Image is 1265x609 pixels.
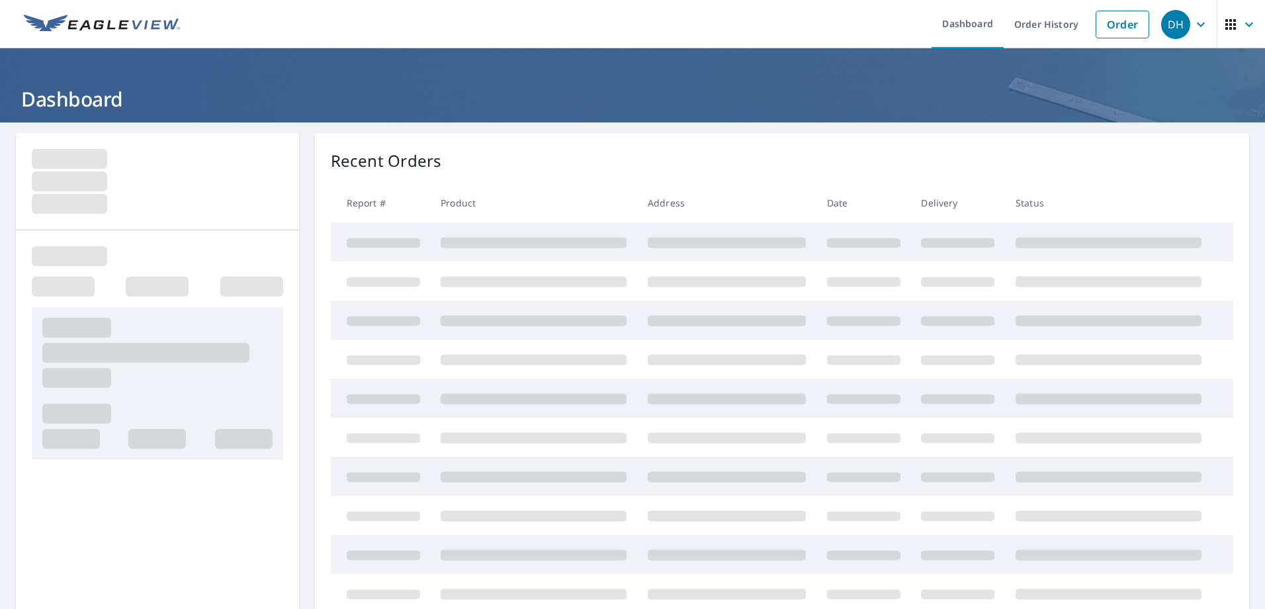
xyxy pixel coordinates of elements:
th: Status [1005,183,1212,222]
p: Recent Orders [331,149,442,173]
img: EV Logo [24,15,180,34]
h1: Dashboard [16,85,1249,113]
th: Report # [331,183,431,222]
th: Product [430,183,637,222]
a: Order [1096,11,1149,38]
th: Delivery [910,183,1005,222]
th: Address [637,183,816,222]
th: Date [816,183,911,222]
div: DH [1161,10,1190,39]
